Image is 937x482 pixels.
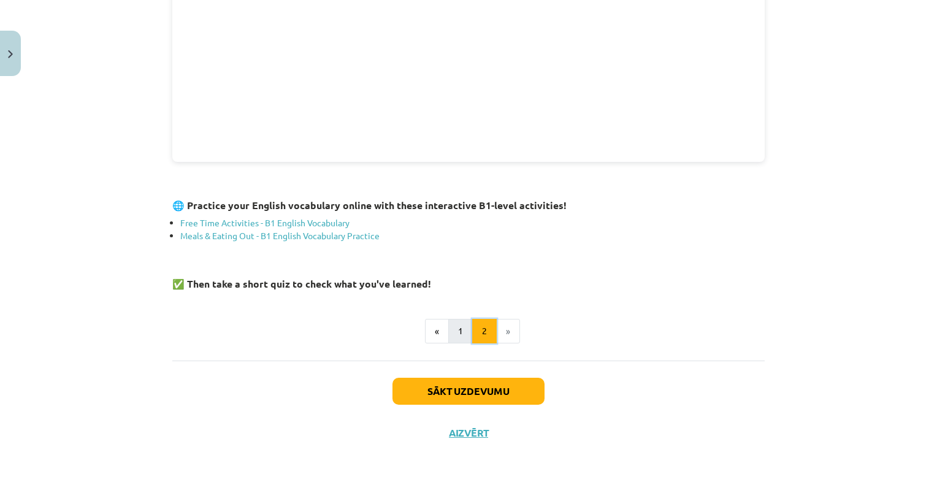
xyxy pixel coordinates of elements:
[445,427,492,439] button: Aizvērt
[392,378,545,405] button: Sākt uzdevumu
[425,319,449,343] button: «
[180,230,380,241] a: Meals & Eating Out - B1 English Vocabulary Practice
[448,319,473,343] button: 1
[472,319,497,343] button: 2
[8,50,13,58] img: icon-close-lesson-0947bae3869378f0d4975bcd49f059093ad1ed9edebbc8119c70593378902aed.svg
[180,217,350,228] a: Free Time Activities - B1 English Vocabulary
[172,319,765,343] nav: Page navigation example
[172,277,431,290] strong: ✅ Then take a short quiz to check what you've learned!
[172,199,567,212] strong: 🌐 Practice your English vocabulary online with these interactive B1-level activities!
